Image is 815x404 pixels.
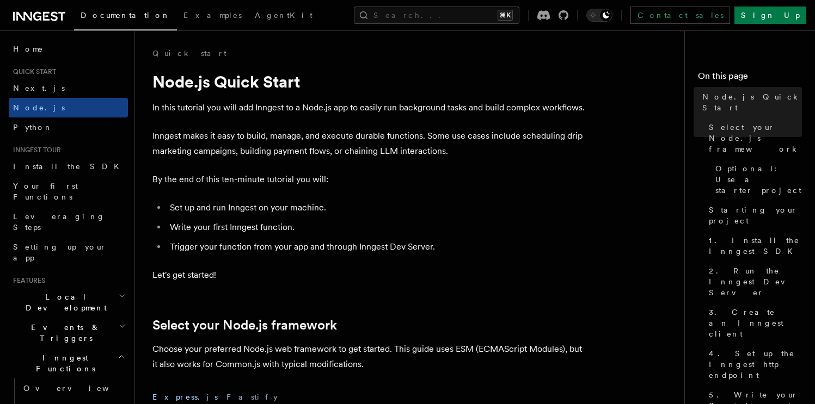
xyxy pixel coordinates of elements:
[183,11,242,20] span: Examples
[9,207,128,237] a: Leveraging Steps
[9,98,128,117] a: Node.js
[13,123,53,132] span: Python
[734,7,806,24] a: Sign Up
[152,318,337,333] a: Select your Node.js framework
[81,11,170,20] span: Documentation
[711,159,802,200] a: Optional: Use a starter project
[704,344,802,385] a: 4. Set up the Inngest http endpoint
[709,122,802,154] span: Select your Node.js framework
[704,261,802,302] a: 2. Run the Inngest Dev Server
[9,348,128,378] button: Inngest Functions
[23,384,136,393] span: Overview
[498,10,513,21] kbd: ⌘K
[9,318,128,348] button: Events & Triggers
[13,103,65,112] span: Node.js
[709,307,802,339] span: 3. Create an Inngest client
[9,146,61,154] span: Inngest tour
[709,204,802,226] span: Starting your project
[709,235,802,257] span: 1. Install the Inngest SDK
[9,322,119,344] span: Events & Triggers
[13,182,78,201] span: Your first Functions
[152,172,588,187] p: By the end of this ten-minute tutorial you will:
[9,67,56,76] span: Quick start
[9,352,118,374] span: Inngest Functions
[152,100,588,115] p: In this tutorial you will add Inngest to a Node.js app to easily run background tasks and build c...
[13,243,107,262] span: Setting up your app
[704,231,802,261] a: 1. Install the Inngest SDK
[152,268,588,283] p: Let's get started!
[704,200,802,231] a: Starting your project
[704,117,802,159] a: Select your Node.js framework
[74,3,177,30] a: Documentation
[177,3,248,29] a: Examples
[9,287,128,318] button: Local Development
[19,378,128,398] a: Overview
[709,348,802,381] span: 4. Set up the Inngest http endpoint
[13,43,44,54] span: Home
[167,220,588,235] li: Write your first Inngest function.
[248,3,319,29] a: AgentKit
[13,212,105,232] span: Leveraging Steps
[167,239,588,254] li: Trigger your function from your app and through Inngest Dev Server.
[630,7,730,24] a: Contact sales
[9,78,128,98] a: Next.js
[13,84,65,92] span: Next.js
[167,200,588,215] li: Set up and run Inngest on your machine.
[152,341,588,372] p: Choose your preferred Node.js web framework to get started. This guide uses ESM (ECMAScript Modul...
[152,128,588,159] p: Inngest makes it easy to build, manage, and execute durable functions. Some use cases include sch...
[13,162,126,171] span: Install the SDK
[354,7,519,24] button: Search...⌘K
[152,72,588,91] h1: Node.js Quick Start
[586,9,612,22] button: Toggle dark mode
[702,91,802,113] span: Node.js Quick Start
[715,163,802,196] span: Optional: Use a starter project
[9,291,119,313] span: Local Development
[9,176,128,207] a: Your first Functions
[255,11,312,20] span: AgentKit
[698,70,802,87] h4: On this page
[9,157,128,176] a: Install the SDK
[152,48,226,59] a: Quick start
[9,276,45,285] span: Features
[709,265,802,298] span: 2. Run the Inngest Dev Server
[9,237,128,268] a: Setting up your app
[704,302,802,344] a: 3. Create an Inngest client
[698,87,802,117] a: Node.js Quick Start
[9,39,128,59] a: Home
[9,117,128,137] a: Python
